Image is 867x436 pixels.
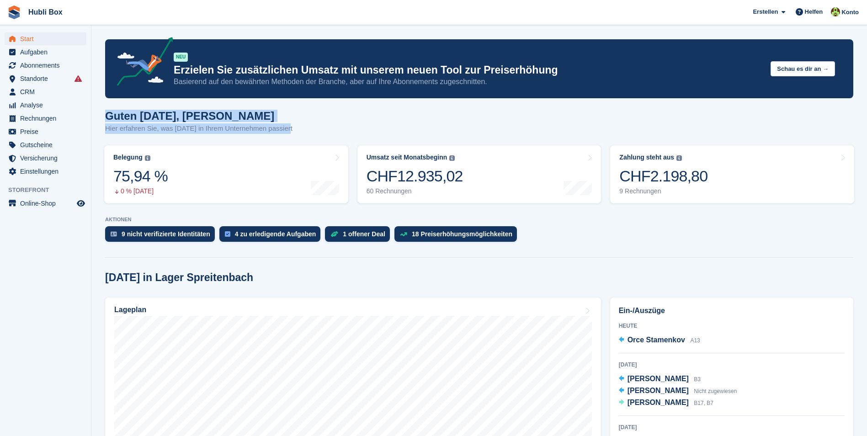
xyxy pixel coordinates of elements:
span: Gutscheine [20,138,75,151]
a: Orce Stamenkov A13 [619,335,700,346]
a: Umsatz seit Monatsbeginn CHF12.935,02 60 Rechnungen [357,145,601,203]
img: icon-info-grey-7440780725fd019a000dd9b08b2336e03edf1995a4989e88bcd33f0948082b44.svg [449,155,455,161]
a: menu [5,32,86,45]
a: menu [5,85,86,98]
span: Online-Shop [20,197,75,210]
span: [PERSON_NAME] [628,387,689,394]
div: CHF2.198,80 [619,167,707,186]
span: [PERSON_NAME] [628,399,689,406]
div: 75,94 % [113,167,168,186]
div: 4 zu erledigende Aufgaben [235,230,316,238]
span: Abonnements [20,59,75,72]
img: icon-info-grey-7440780725fd019a000dd9b08b2336e03edf1995a4989e88bcd33f0948082b44.svg [676,155,682,161]
a: menu [5,125,86,138]
a: Hubli Box [25,5,66,20]
a: menu [5,99,86,112]
p: AKTIONEN [105,217,853,223]
div: NEU [174,53,188,62]
span: Analyse [20,99,75,112]
p: Erzielen Sie zusätzlichen Umsatz mit unserem neuen Tool zur Preiserhöhung [174,64,763,77]
h2: Ein-/Auszüge [619,305,845,316]
span: Preise [20,125,75,138]
span: Erstellen [753,7,778,16]
div: Zahlung steht aus [619,154,674,161]
button: Schau es dir an → [771,61,835,76]
span: B3 [694,376,701,383]
a: Zahlung steht aus CHF2.198,80 9 Rechnungen [610,145,854,203]
div: 1 offener Deal [343,230,385,238]
a: menu [5,46,86,58]
h2: Lageplan [114,306,146,314]
a: Speisekarte [5,197,86,210]
h2: [DATE] in Lager Spreitenbach [105,271,253,284]
span: Einstellungen [20,165,75,178]
span: B17, B7 [694,400,713,406]
a: Belegung 75,94 % 0 % [DATE] [104,145,348,203]
div: 18 Preiserhöhungsmöglichkeiten [412,230,512,238]
span: CRM [20,85,75,98]
a: menu [5,59,86,72]
a: 9 nicht verifizierte Identitäten [105,226,219,246]
img: price_increase_opportunities-93ffe204e8149a01c8c9dc8f82e8f89637d9d84a8eef4429ea346261dce0b2c0.svg [400,232,407,236]
span: [PERSON_NAME] [628,375,689,383]
div: 60 Rechnungen [367,187,463,195]
img: task-75834270c22a3079a89374b754ae025e5fb1db73e45f91037f5363f120a921f8.svg [225,231,230,237]
span: Nicht zugewiesen [694,388,737,394]
img: price-adjustments-announcement-icon-8257ccfd72463d97f412b2fc003d46551f7dbcb40ab6d574587a9cd5c0d94... [109,37,173,89]
div: CHF12.935,02 [367,167,463,186]
a: Vorschau-Shop [75,198,86,209]
div: Heute [619,322,845,330]
a: menu [5,72,86,85]
span: Helfen [805,7,823,16]
img: icon-info-grey-7440780725fd019a000dd9b08b2336e03edf1995a4989e88bcd33f0948082b44.svg [145,155,150,161]
div: Umsatz seit Monatsbeginn [367,154,447,161]
div: Belegung [113,154,143,161]
span: Start [20,32,75,45]
span: A13 [690,337,700,344]
span: Rechnungen [20,112,75,125]
div: 9 Rechnungen [619,187,707,195]
a: [PERSON_NAME] B17, B7 [619,397,713,409]
a: [PERSON_NAME] Nicht zugewiesen [619,385,737,397]
span: Storefront [8,186,91,195]
h1: Guten [DATE], [PERSON_NAME] [105,110,293,122]
i: Es sind Fehler bei der Synchronisierung von Smart-Einträgen aufgetreten [74,75,82,82]
img: Luca Space4you [831,7,840,16]
span: Versicherung [20,152,75,165]
a: menu [5,152,86,165]
div: [DATE] [619,361,845,369]
div: [DATE] [619,423,845,431]
a: 4 zu erledigende Aufgaben [219,226,325,246]
span: Orce Stamenkov [628,336,685,344]
img: deal-1b604bf984904fb50ccaf53a9ad4b4a5d6e5aea283cecdc64d6e3604feb123c2.svg [330,231,338,237]
div: 0 % [DATE] [113,187,168,195]
a: menu [5,138,86,151]
div: 9 nicht verifizierte Identitäten [122,230,210,238]
img: verify_identity-adf6edd0f0f0b5bbfe63781bf79b02c33cf7c696d77639b501bdc392416b5a36.svg [111,231,117,237]
p: Basierend auf den bewährten Methoden der Branche, aber auf Ihre Abonnements zugeschnitten. [174,77,763,87]
a: 1 offener Deal [325,226,394,246]
p: Hier erfahren Sie, was [DATE] in Ihrem Unternehmen passiert [105,123,293,134]
span: Konto [841,8,859,17]
a: menu [5,165,86,178]
span: Aufgaben [20,46,75,58]
img: stora-icon-8386f47178a22dfd0bd8f6a31ec36ba5ce8667c1dd55bd0f319d3a0aa187defe.svg [7,5,21,19]
a: menu [5,112,86,125]
span: Standorte [20,72,75,85]
a: 18 Preiserhöhungsmöglichkeiten [394,226,521,246]
a: [PERSON_NAME] B3 [619,373,701,385]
